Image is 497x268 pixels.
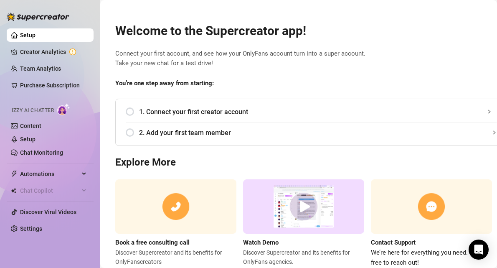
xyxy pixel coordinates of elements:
span: Izzy AI Chatter [12,107,54,115]
img: supercreator demo [243,179,364,234]
img: logo-BBDzfeDw.svg [7,13,69,21]
img: contact support [371,179,492,234]
strong: Book a free consulting call [115,239,190,246]
a: Content [20,123,41,129]
a: Creator Analytics exclamation-circle [20,45,87,59]
span: Discover Supercreator and its benefits for OnlyFans agencies. [243,248,364,266]
a: Chat Monitoring [20,149,63,156]
span: Discover Supercreator and its benefits for OnlyFans creators [115,248,236,266]
a: Setup [20,136,35,143]
a: Team Analytics [20,65,61,72]
span: thunderbolt [11,171,18,177]
span: collapsed [492,130,497,135]
img: consulting call [115,179,236,234]
a: Settings [20,225,42,232]
strong: You’re one step away from starting: [115,79,214,87]
span: We’re here for everything you need. Feel free to reach out! [371,248,492,268]
a: Setup [20,32,35,38]
a: Purchase Subscription [20,82,80,89]
div: 1. Connect your first creator account [126,102,497,122]
a: Discover Viral Videos [20,209,76,215]
div: Open Intercom Messenger [469,240,489,260]
a: Book a free consulting callDiscover Supercreator and its benefits for OnlyFanscreators [115,179,236,268]
span: Automations [20,167,79,181]
img: AI Chatter [57,103,70,115]
img: Chat Copilot [11,188,16,194]
span: Chat Copilot [20,184,79,197]
span: 1. Connect your first creator account [139,107,497,117]
a: Watch DemoDiscover Supercreator and its benefits for OnlyFans agencies. [243,179,364,268]
strong: Watch Demo [243,239,279,246]
div: 2. Add your first team member [126,123,497,143]
strong: Contact Support [371,239,416,246]
span: 2. Add your first team member [139,128,497,138]
span: collapsed [487,109,492,114]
